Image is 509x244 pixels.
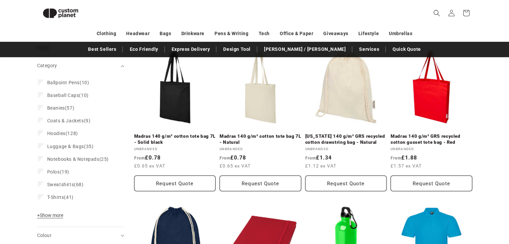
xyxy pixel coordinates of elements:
span: (10) [47,92,89,98]
button: Request Quote [391,175,472,191]
span: (9) [47,118,91,124]
span: Ballpoint Pens [47,80,80,85]
span: Show more [37,213,63,218]
a: Headwear [126,28,150,39]
span: (57) [47,105,75,111]
iframe: Chat Widget [397,172,509,244]
a: Madras 140 g/m² cotton tote bag 7L - Solid black [134,133,216,145]
a: Express Delivery [168,43,214,55]
span: (128) [47,130,78,136]
a: Office & Paper [280,28,313,39]
span: Category [37,63,57,68]
a: Best Sellers [85,43,119,55]
span: (35) [47,143,94,149]
a: Design Tool [220,43,254,55]
a: Quick Quote [389,43,424,55]
span: T-Shirts [47,195,64,200]
button: Show more [37,212,65,222]
summary: Category (0 selected) [37,57,124,74]
a: Giveaways [323,28,348,39]
span: Notebooks & Notepads [47,156,99,162]
span: Polos [47,169,60,174]
button: Request Quote [305,175,387,191]
span: Luggage & Bags [47,144,84,149]
a: Umbrellas [389,28,412,39]
span: Colour [37,233,52,238]
a: Clothing [97,28,116,39]
span: (10) [47,80,89,86]
button: Request Quote [134,175,216,191]
span: Coats & Jackets [47,118,84,123]
span: + [37,213,40,218]
summary: Colour (0 selected) [37,227,124,244]
a: Madras 140 g/m² cotton tote bag 7L - Natural [220,133,301,145]
span: (68) [47,181,84,188]
a: Tech [258,28,269,39]
a: Lifestyle [358,28,379,39]
span: Sweatshirts [47,182,74,187]
summary: Search [429,6,444,20]
span: Hoodies [47,131,66,136]
span: (19) [47,169,69,175]
a: Services [356,43,383,55]
a: [US_STATE] 140 g/m² GRS recycled cotton drawstring bag - Natural [305,133,387,145]
span: (41) [47,194,74,200]
span: Baseball Caps [47,93,79,98]
a: Drinkware [181,28,204,39]
span: Beanies [47,105,65,111]
img: Custom Planet [37,3,84,24]
a: [PERSON_NAME] / [PERSON_NAME] [261,43,349,55]
button: Request Quote [220,175,301,191]
a: Bags [160,28,171,39]
span: (25) [47,156,109,162]
a: Pens & Writing [215,28,248,39]
a: Madras 140 g/m² GRS recycled cotton gusset tote bag - Red [391,133,472,145]
a: Eco Friendly [126,43,161,55]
